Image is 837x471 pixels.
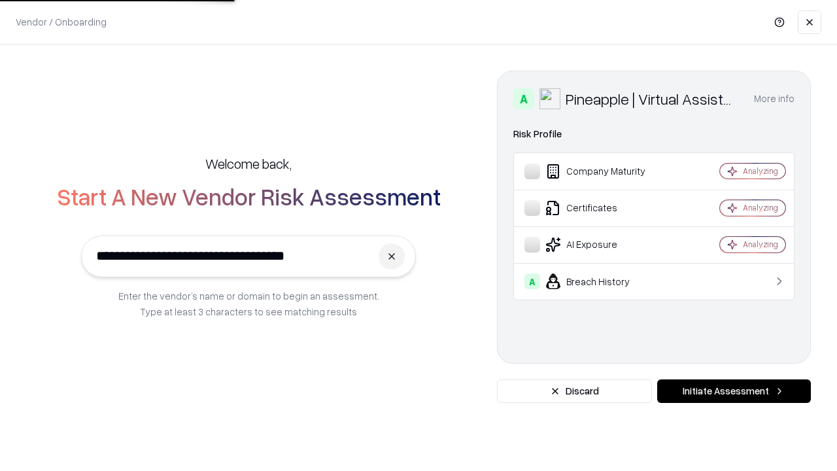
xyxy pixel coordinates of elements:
[524,237,681,253] div: AI Exposure
[524,200,681,216] div: Certificates
[754,87,794,111] button: More info
[743,202,778,213] div: Analyzing
[743,166,778,177] div: Analyzing
[539,88,560,109] img: Pineapple | Virtual Assistant Agency
[743,239,778,250] div: Analyzing
[205,154,292,173] h5: Welcome back,
[497,379,652,403] button: Discard
[16,15,107,29] p: Vendor / Onboarding
[524,164,681,179] div: Company Maturity
[566,88,738,109] div: Pineapple | Virtual Assistant Agency
[657,379,811,403] button: Initiate Assessment
[513,126,794,142] div: Risk Profile
[118,288,379,319] p: Enter the vendor’s name or domain to begin an assessment. Type at least 3 characters to see match...
[57,183,441,209] h2: Start A New Vendor Risk Assessment
[524,273,681,289] div: Breach History
[513,88,534,109] div: A
[524,273,540,289] div: A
